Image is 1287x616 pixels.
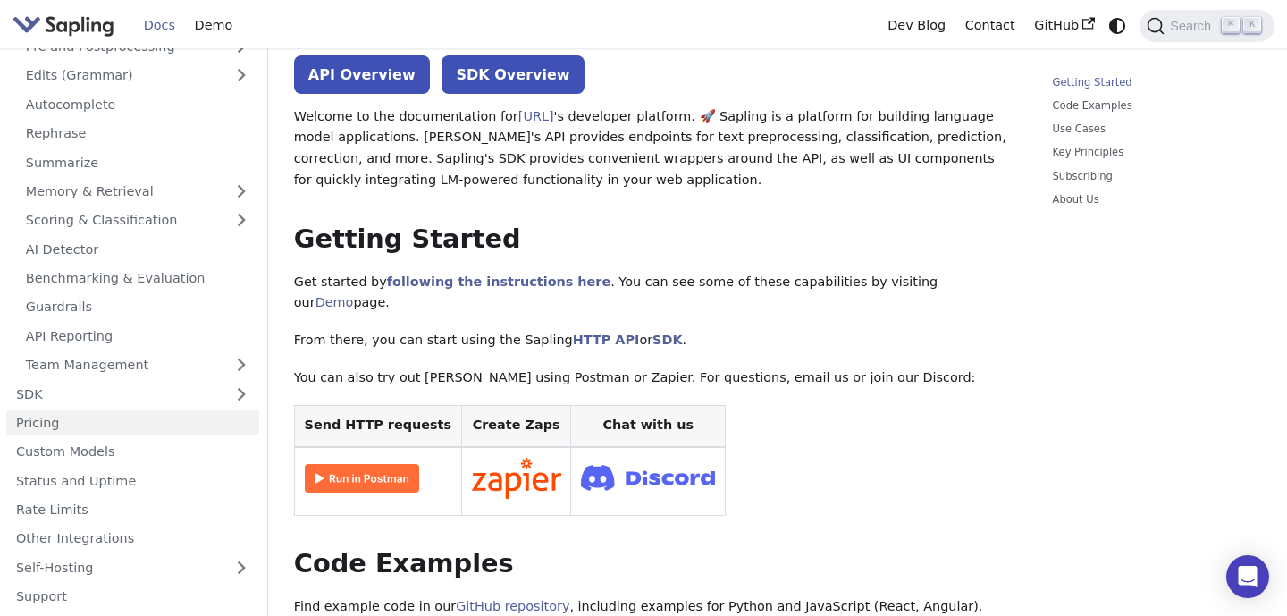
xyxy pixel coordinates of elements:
[472,458,561,499] img: Connect in Zapier
[518,109,554,123] a: [URL]
[1053,74,1255,91] a: Getting Started
[16,236,259,262] a: AI Detector
[294,272,1014,315] p: Get started by . You can see some of these capabilities by visiting our page.
[315,295,354,309] a: Demo
[461,405,571,447] th: Create Zaps
[185,12,242,39] a: Demo
[16,149,259,175] a: Summarize
[1053,97,1255,114] a: Code Examples
[13,13,121,38] a: Sapling.ai
[16,294,259,320] a: Guardrails
[6,381,223,407] a: SDK
[1105,13,1131,38] button: Switch between dark and light mode (currently system mode)
[16,207,259,233] a: Scoring & Classification
[1140,10,1274,42] button: Search (Command+K)
[1165,19,1222,33] span: Search
[16,91,259,117] a: Autocomplete
[6,584,259,610] a: Support
[955,12,1025,39] a: Contact
[134,12,185,39] a: Docs
[13,13,114,38] img: Sapling.ai
[305,464,419,493] img: Run in Postman
[16,63,259,89] a: Edits (Grammar)
[1053,144,1255,161] a: Key Principles
[6,410,259,436] a: Pricing
[294,224,1014,256] h2: Getting Started
[294,106,1014,191] p: Welcome to the documentation for 's developer platform. 🚀 Sapling is a platform for building lang...
[573,333,640,347] a: HTTP API
[16,179,259,205] a: Memory & Retrieval
[6,468,259,494] a: Status and Uptime
[294,367,1014,389] p: You can also try out [PERSON_NAME] using Postman or Zapier. For questions, email us or join our D...
[294,405,461,447] th: Send HTTP requests
[456,599,569,613] a: GitHub repository
[294,330,1014,351] p: From there, you can start using the Sapling or .
[1053,121,1255,138] a: Use Cases
[6,554,259,580] a: Self-Hosting
[571,405,726,447] th: Chat with us
[16,323,259,349] a: API Reporting
[6,497,259,523] a: Rate Limits
[1243,17,1261,33] kbd: K
[1024,12,1104,39] a: GitHub
[387,274,610,289] a: following the instructions here
[878,12,955,39] a: Dev Blog
[223,381,259,407] button: Expand sidebar category 'SDK'
[16,121,259,147] a: Rephrase
[652,333,682,347] a: SDK
[16,266,259,291] a: Benchmarking & Evaluation
[6,439,259,465] a: Custom Models
[581,460,715,496] img: Join Discord
[1226,555,1269,598] div: Open Intercom Messenger
[6,526,259,552] a: Other Integrations
[1222,17,1240,33] kbd: ⌘
[442,55,584,94] a: SDK Overview
[1053,191,1255,208] a: About Us
[294,55,430,94] a: API Overview
[16,352,259,378] a: Team Management
[294,548,1014,580] h2: Code Examples
[1053,168,1255,185] a: Subscribing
